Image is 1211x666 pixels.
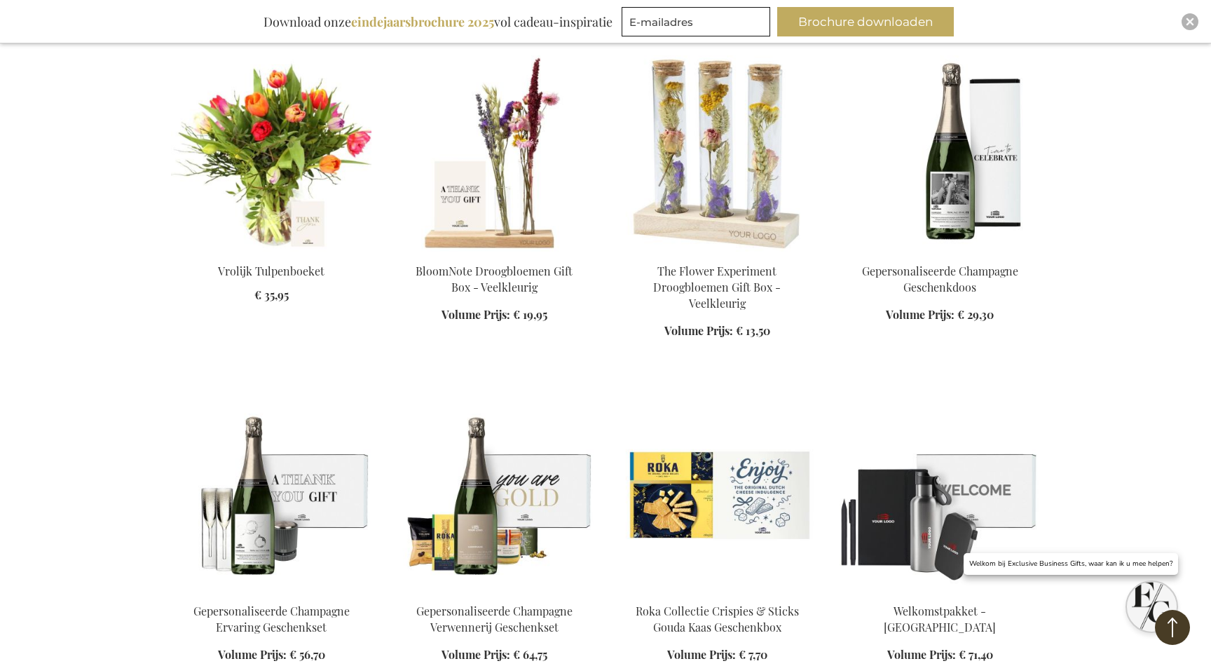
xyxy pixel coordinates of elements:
[171,246,371,259] a: Cheerful Tulip Flower Bouquet
[394,586,594,599] a: Gepersonaliseerde Champagne Verwennerij Geschenkset
[218,647,287,662] span: Volume Prijs:
[736,323,770,338] span: € 13,50
[622,7,770,36] input: E-mailadres
[171,395,371,592] img: Gepersonaliseerde Champagne Ervaring Geschenkset
[884,604,996,634] a: Welkomstpakket - [GEOGRAPHIC_DATA]
[513,647,547,662] span: € 64,75
[667,647,767,663] a: Volume Prijs: € 7,70
[617,246,817,259] a: The Flower Experiment Gift Box - Multi
[887,647,993,663] a: Volume Prijs: € 71,40
[664,323,770,339] a: Volume Prijs: € 13,50
[840,55,1040,252] img: Gepersonaliseerde Champagne Geschenkdoos
[957,307,994,322] span: € 29,30
[777,7,954,36] button: Brochure downloaden
[667,647,736,662] span: Volume Prijs:
[840,246,1040,259] a: Gepersonaliseerde Champagne Geschenkdoos
[664,323,733,338] span: Volume Prijs:
[862,264,1018,294] a: Gepersonaliseerde Champagne Geschenkdoos
[394,395,594,592] img: Gepersonaliseerde Champagne Verwennerij Geschenkset
[840,586,1040,599] a: Welcome Aboard Gift Box - Black
[617,586,817,599] a: Roka Collection Crispies & Sticks Gouda Cheese Gift Box
[171,55,371,252] img: Cheerful Tulip Flower Bouquet
[739,647,767,662] span: € 7,70
[416,604,573,634] a: Gepersonaliseerde Champagne Verwennerij Geschenkset
[442,647,547,663] a: Volume Prijs: € 64,75
[442,307,510,322] span: Volume Prijs:
[617,55,817,252] img: The Flower Experiment Gift Box - Multi
[416,264,573,294] a: BloomNote Droogbloemen Gift Box - Veelkleurig
[394,55,594,252] img: BloomNote Gift Box - Multicolor
[959,647,993,662] span: € 71,40
[653,264,781,311] a: The Flower Experiment Droogbloemen Gift Box - Veelkleurig
[442,647,510,662] span: Volume Prijs:
[289,647,325,662] span: € 56,70
[622,7,774,41] form: marketing offers and promotions
[840,395,1040,592] img: Welcome Aboard Gift Box - Black
[617,395,817,592] img: Roka Collection Crispies & Sticks Gouda Cheese Gift Box
[442,307,547,323] a: Volume Prijs: € 19,95
[886,307,994,323] a: Volume Prijs: € 29,30
[218,647,325,663] a: Volume Prijs: € 56,70
[886,307,955,322] span: Volume Prijs:
[351,13,494,30] b: eindejaarsbrochure 2025
[513,307,547,322] span: € 19,95
[218,264,324,278] a: Vrolijk Tulpenboeket
[394,246,594,259] a: BloomNote Gift Box - Multicolor
[1186,18,1194,26] img: Close
[254,287,289,302] span: € 35,95
[887,647,956,662] span: Volume Prijs:
[257,7,619,36] div: Download onze vol cadeau-inspiratie
[193,604,350,634] a: Gepersonaliseerde Champagne Ervaring Geschenkset
[636,604,799,634] a: Roka Collectie Crispies & Sticks Gouda Kaas Geschenkbox
[1182,13,1198,30] div: Close
[171,586,371,599] a: Gepersonaliseerde Champagne Ervaring Geschenkset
